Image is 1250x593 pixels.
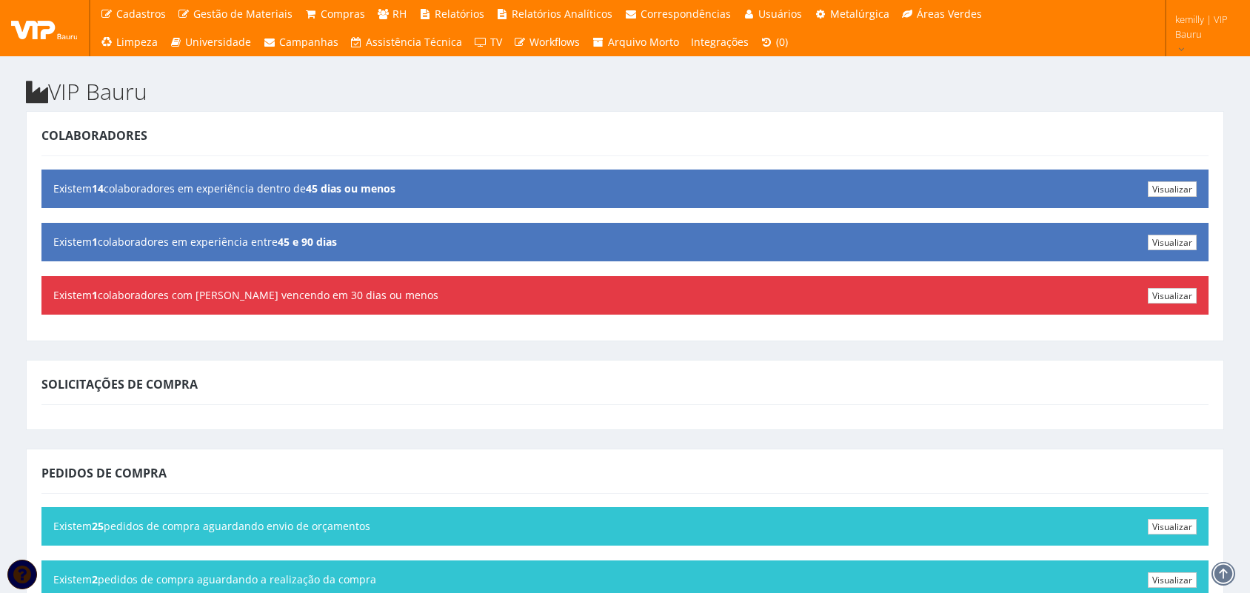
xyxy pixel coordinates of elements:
a: Universidade [164,28,258,56]
b: 14 [92,181,104,195]
a: Visualizar [1148,288,1197,304]
span: Pedidos de Compra [41,465,167,481]
b: 45 e 90 dias [278,235,337,249]
a: Assistência Técnica [344,28,469,56]
span: Gestão de Materiais [193,7,293,21]
img: logo [11,17,78,39]
span: Campanhas [279,35,338,49]
span: Usuários [758,7,802,21]
a: Workflows [508,28,586,56]
a: Campanhas [257,28,344,56]
span: Solicitações de Compra [41,376,198,392]
span: Limpeza [116,35,158,49]
span: Universidade [185,35,251,49]
span: Assistência Técnica [366,35,462,49]
span: Áreas Verdes [917,7,982,21]
span: Colaboradores [41,127,147,144]
b: 45 dias ou menos [306,181,395,195]
b: 2 [92,572,98,586]
b: 1 [92,235,98,249]
div: Existem pedidos de compra aguardando envio de orçamentos [41,507,1209,546]
div: Existem colaboradores em experiência dentro de [41,170,1209,208]
b: 25 [92,519,104,533]
span: (0) [776,35,788,49]
a: TV [468,28,508,56]
span: Metalúrgica [830,7,889,21]
div: Existem colaboradores em experiência entre [41,223,1209,261]
span: kemilly | VIP Bauru [1175,12,1231,41]
span: TV [490,35,502,49]
span: Relatórios Analíticos [512,7,612,21]
a: Arquivo Morto [586,28,685,56]
span: Cadastros [116,7,166,21]
span: Arquivo Morto [608,35,679,49]
span: Correspondências [641,7,731,21]
div: Existem colaboradores com [PERSON_NAME] vencendo em 30 dias ou menos [41,276,1209,315]
h2: VIP Bauru [26,79,1224,104]
a: Visualizar [1148,519,1197,535]
a: (0) [755,28,795,56]
b: 1 [92,288,98,302]
span: Relatórios [435,7,484,21]
span: Compras [321,7,365,21]
span: Integrações [691,35,749,49]
a: Integrações [685,28,755,56]
a: Visualizar [1148,235,1197,250]
a: Visualizar [1148,181,1197,197]
a: Visualizar [1148,572,1197,588]
span: RH [392,7,407,21]
a: Limpeza [94,28,164,56]
span: Workflows [529,35,580,49]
